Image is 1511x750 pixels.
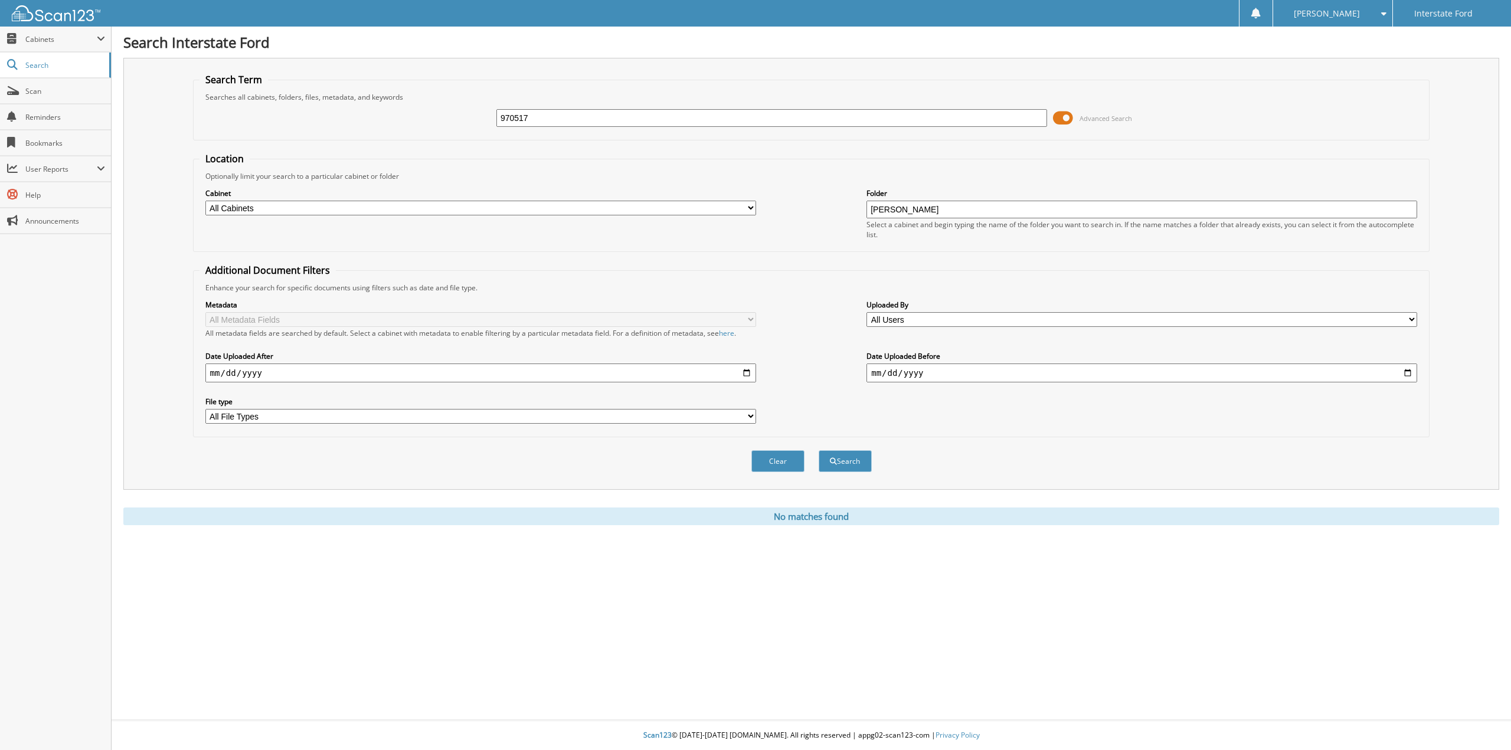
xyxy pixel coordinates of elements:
span: Advanced Search [1080,114,1132,123]
div: All metadata fields are searched by default. Select a cabinet with metadata to enable filtering b... [205,328,756,338]
h1: Search Interstate Ford [123,32,1499,52]
div: © [DATE]-[DATE] [DOMAIN_NAME]. All rights reserved | appg02-scan123-com | [112,721,1511,750]
img: scan123-logo-white.svg [12,5,100,21]
label: Metadata [205,300,756,310]
button: Clear [751,450,804,472]
span: Scan [25,86,105,96]
label: File type [205,397,756,407]
span: [PERSON_NAME] [1294,10,1360,17]
a: Privacy Policy [936,730,980,740]
input: end [866,363,1417,382]
span: Help [25,190,105,200]
legend: Additional Document Filters [199,264,336,277]
span: Reminders [25,112,105,122]
legend: Location [199,152,250,165]
div: Optionally limit your search to a particular cabinet or folder [199,171,1424,181]
input: start [205,363,756,382]
label: Date Uploaded After [205,351,756,361]
span: Interstate Ford [1414,10,1473,17]
div: Searches all cabinets, folders, files, metadata, and keywords [199,92,1424,102]
span: Cabinets [25,34,97,44]
label: Cabinet [205,188,756,198]
button: Search [819,450,872,472]
label: Date Uploaded Before [866,351,1417,361]
label: Folder [866,188,1417,198]
span: Search [25,60,103,70]
legend: Search Term [199,73,268,86]
span: Bookmarks [25,138,105,148]
div: Enhance your search for specific documents using filters such as date and file type. [199,283,1424,293]
a: here [719,328,734,338]
span: Announcements [25,216,105,226]
label: Uploaded By [866,300,1417,310]
span: User Reports [25,164,97,174]
div: Select a cabinet and begin typing the name of the folder you want to search in. If the name match... [866,220,1417,240]
div: No matches found [123,507,1499,525]
span: Scan123 [643,730,672,740]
